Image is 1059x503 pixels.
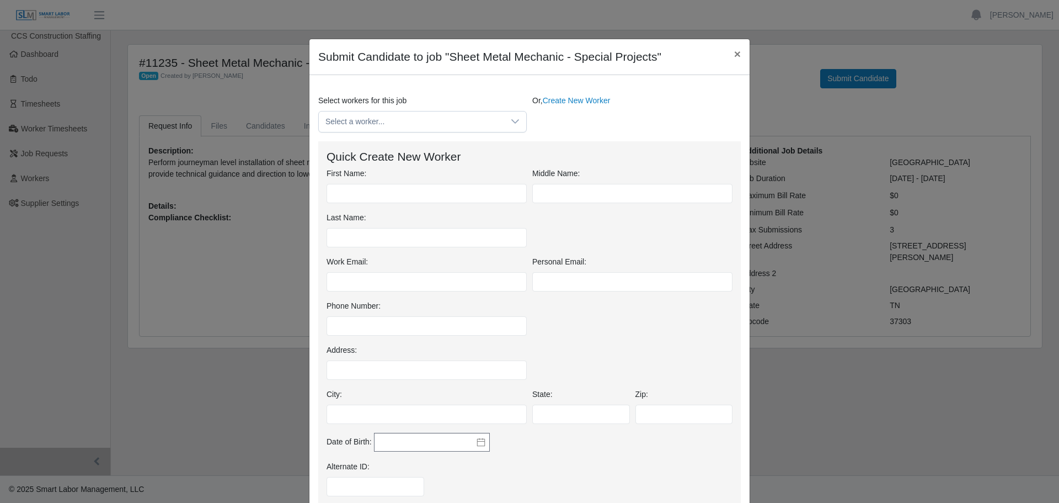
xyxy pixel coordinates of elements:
div: Or, [529,95,744,133]
body: Rich Text Area. Press ALT-0 for help. [9,9,411,21]
h4: Submit Candidate to job "Sheet Metal Mechanic - Special Projects" [318,48,661,66]
label: Select workers for this job [318,95,407,107]
label: Middle Name: [532,168,580,179]
label: City: [327,389,342,400]
a: Create New Worker [543,96,611,105]
label: Work Email: [327,256,368,268]
label: State: [532,389,553,400]
label: Phone Number: [327,300,381,312]
span: Select a worker... [319,112,504,132]
span: × [734,47,741,60]
button: Close [725,39,750,68]
label: Last Name: [327,212,366,224]
label: Address: [327,345,357,356]
label: Date of Birth: [327,436,372,448]
label: Personal Email: [532,256,586,268]
label: Alternate ID: [327,461,370,473]
label: Zip: [635,389,648,400]
label: First Name: [327,168,366,179]
h4: Quick Create New Worker [327,150,732,163]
